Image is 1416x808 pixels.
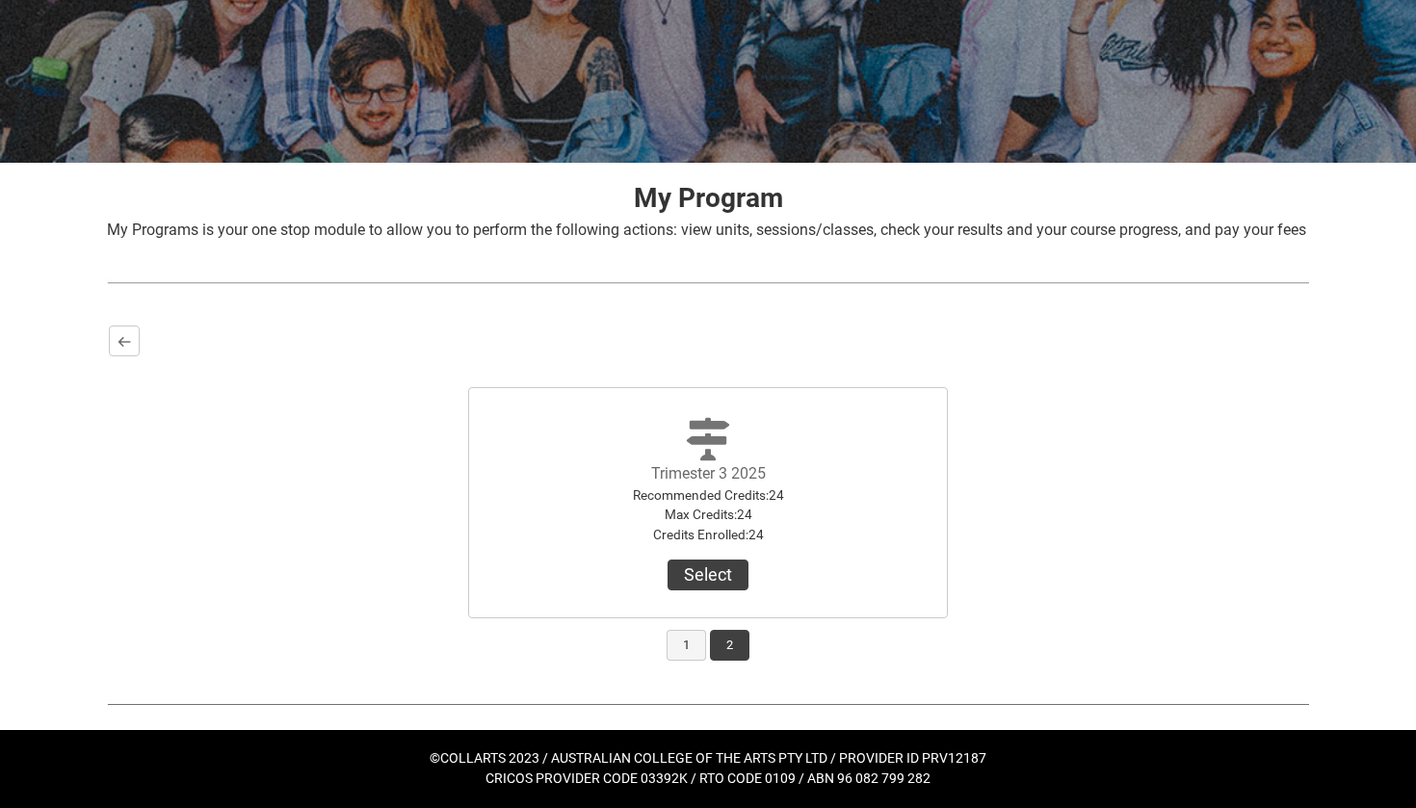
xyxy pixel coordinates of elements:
img: REDU_GREY_LINE [107,693,1309,714]
div: Credits Enrolled : 24 [600,525,816,544]
button: 2 [710,630,749,661]
strong: My Program [634,182,783,214]
img: REDU_GREY_LINE [107,273,1309,293]
div: Recommended Credits : 24 [600,485,816,505]
button: 1 [667,630,706,661]
button: Back [109,326,140,356]
label: Trimester 3 2025 [651,464,766,482]
button: Trimester 3 2025Recommended Credits:24Max Credits:24Credits Enrolled:24 [668,560,748,590]
div: Max Credits : 24 [600,505,816,524]
span: My Programs is your one stop module to allow you to perform the following actions: view units, se... [107,221,1306,239]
